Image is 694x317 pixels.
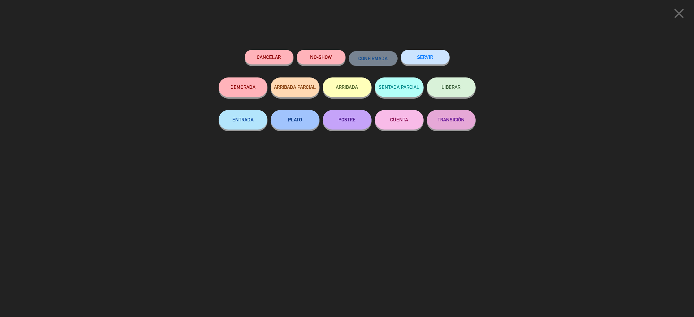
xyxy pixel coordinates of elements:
[359,56,388,61] span: CONFIRMADA
[245,50,293,64] button: Cancelar
[427,110,476,130] button: TRANSICIÓN
[671,5,687,21] i: close
[219,110,267,130] button: ENTRADA
[219,77,267,97] button: DEMORADA
[297,50,346,64] button: NO-SHOW
[323,110,372,130] button: POSTRE
[274,84,316,90] span: ARRIBADA PARCIAL
[271,77,320,97] button: ARRIBADA PARCIAL
[349,51,398,66] button: CONFIRMADA
[442,84,461,90] span: LIBERAR
[375,110,424,130] button: CUENTA
[669,5,689,24] button: close
[401,50,450,64] button: SERVIR
[271,110,320,130] button: PLATO
[427,77,476,97] button: LIBERAR
[323,77,372,97] button: ARRIBADA
[375,77,424,97] button: SENTADA PARCIAL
